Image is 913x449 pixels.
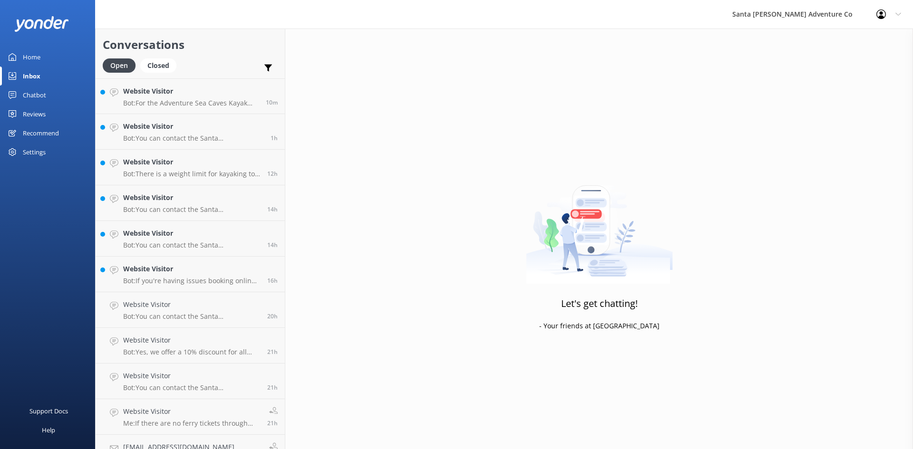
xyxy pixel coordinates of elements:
[123,348,260,356] p: Bot: Yes, we offer a 10% discount for all veterans and active military service members. To book a...
[123,134,263,143] p: Bot: You can contact the Santa [PERSON_NAME] Adventure Co. team at [PHONE_NUMBER], or by emailing...
[96,114,285,150] a: Website VisitorBot:You can contact the Santa [PERSON_NAME] Adventure Co. team at [PHONE_NUMBER], ...
[267,348,278,356] span: Sep 10 2025 10:30am (UTC -07:00) America/Tijuana
[23,124,59,143] div: Recommend
[140,58,176,73] div: Closed
[123,419,260,428] p: Me: If there are no ferry tickets through Island Packers website or through our portal you can ca...
[96,78,285,114] a: Website VisitorBot:For the Adventure Sea Caves Kayak Tour, the ferry departs from [GEOGRAPHIC_DAT...
[96,221,285,257] a: Website VisitorBot:You can contact the Santa [PERSON_NAME] Adventure Co. team at [PHONE_NUMBER], ...
[123,157,260,167] h4: Website Visitor
[96,363,285,399] a: Website VisitorBot:You can contact the Santa [PERSON_NAME] Adventure Co. team at [PHONE_NUMBER], ...
[103,36,278,54] h2: Conversations
[123,264,260,274] h4: Website Visitor
[267,312,278,320] span: Sep 10 2025 11:40am (UTC -07:00) America/Tijuana
[267,419,278,427] span: Sep 10 2025 10:19am (UTC -07:00) America/Tijuana
[123,228,260,239] h4: Website Visitor
[123,99,259,107] p: Bot: For the Adventure Sea Caves Kayak Tour, the ferry departs from [GEOGRAPHIC_DATA] in the [GEO...
[42,420,55,439] div: Help
[123,406,260,417] h4: Website Visitor
[123,241,260,249] p: Bot: You can contact the Santa [PERSON_NAME] Adventure Co. team at [PHONE_NUMBER], or by emailing...
[96,150,285,185] a: Website VisitorBot:There is a weight limit for kayaking to ensure safety and performance. The max...
[96,292,285,328] a: Website VisitorBot:You can contact the Santa [PERSON_NAME] Adventure Co. team at [PHONE_NUMBER] o...
[123,170,260,178] p: Bot: There is a weight limit for kayaking to ensure safety and performance. The maximum weight is...
[23,143,46,162] div: Settings
[123,299,260,310] h4: Website Visitor
[123,277,260,285] p: Bot: If you're having issues booking online, please contact the Santa [PERSON_NAME] Adventure Co....
[96,257,285,292] a: Website VisitorBot:If you're having issues booking online, please contact the Santa [PERSON_NAME]...
[266,98,278,106] span: Sep 11 2025 07:56am (UTC -07:00) America/Tijuana
[103,58,136,73] div: Open
[23,86,46,105] div: Chatbot
[123,335,260,345] h4: Website Visitor
[526,165,673,284] img: artwork of a man stealing a conversation from at giant smartphone
[103,60,140,70] a: Open
[267,170,278,178] span: Sep 10 2025 07:33pm (UTC -07:00) America/Tijuana
[267,383,278,392] span: Sep 10 2025 10:26am (UTC -07:00) America/Tijuana
[539,321,660,331] p: - Your friends at [GEOGRAPHIC_DATA]
[123,383,260,392] p: Bot: You can contact the Santa [PERSON_NAME] Adventure Co. team at [PHONE_NUMBER], or by emailing...
[23,48,40,67] div: Home
[123,312,260,321] p: Bot: You can contact the Santa [PERSON_NAME] Adventure Co. team at [PHONE_NUMBER] or by emailing ...
[140,60,181,70] a: Closed
[561,296,638,311] h3: Let's get chatting!
[123,192,260,203] h4: Website Visitor
[23,105,46,124] div: Reviews
[29,401,68,420] div: Support Docs
[23,67,40,86] div: Inbox
[14,16,69,32] img: yonder-white-logo.png
[123,86,259,96] h4: Website Visitor
[123,371,260,381] h4: Website Visitor
[267,205,278,213] span: Sep 10 2025 05:48pm (UTC -07:00) America/Tijuana
[96,399,285,435] a: Website VisitorMe:If there are no ferry tickets through Island Packers website or through our por...
[96,185,285,221] a: Website VisitorBot:You can contact the Santa [PERSON_NAME] Adventure Co. team at [PHONE_NUMBER], ...
[267,277,278,285] span: Sep 10 2025 03:33pm (UTC -07:00) America/Tijuana
[123,121,263,132] h4: Website Visitor
[267,241,278,249] span: Sep 10 2025 05:35pm (UTC -07:00) America/Tijuana
[271,134,278,142] span: Sep 11 2025 06:46am (UTC -07:00) America/Tijuana
[96,328,285,363] a: Website VisitorBot:Yes, we offer a 10% discount for all veterans and active military service memb...
[123,205,260,214] p: Bot: You can contact the Santa [PERSON_NAME] Adventure Co. team at [PHONE_NUMBER], or by emailing...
